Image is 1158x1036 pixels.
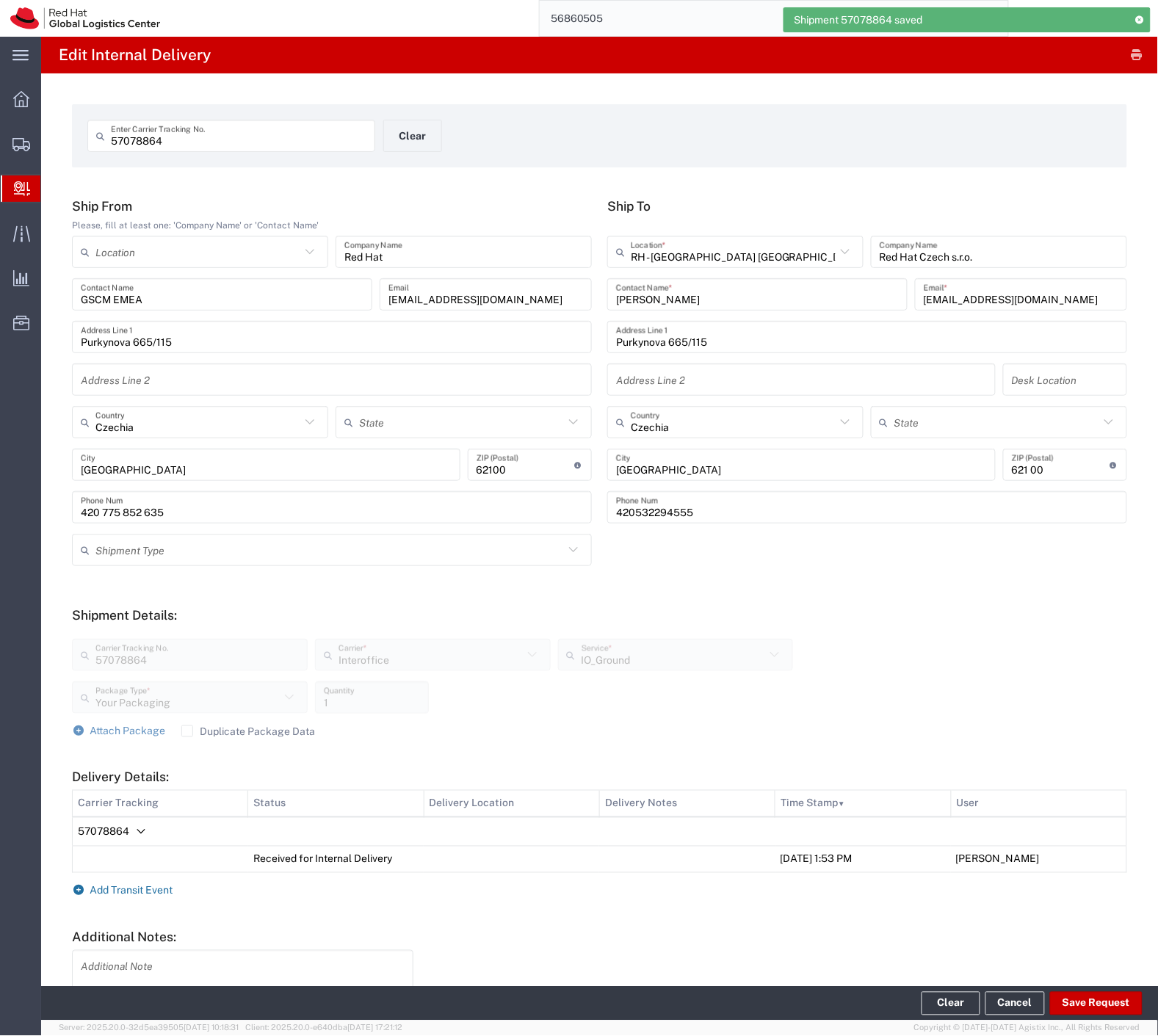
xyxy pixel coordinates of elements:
span: Server: 2025.20.0-32d5ea39505 [59,1024,239,1032]
h5: Ship To [607,198,1127,214]
span: 57078864 [78,825,129,837]
span: Attach Package [90,725,166,736]
h4: Edit Internal Delivery [59,37,211,73]
th: Carrier Tracking [73,790,248,817]
th: Delivery Notes [599,790,775,817]
div: Please, fill at least one: 'Company Name' or 'Contact Name' [72,219,592,232]
td: [PERSON_NAME] [951,846,1126,872]
a: Cancel [985,992,1045,1015]
button: Clear [383,120,442,152]
table: Delivery Details: [72,790,1127,873]
button: Save Request [1050,992,1143,1015]
th: Time Stamp [775,790,951,817]
h5: Delivery Details: [72,769,1127,785]
h5: Shipment Details: [72,607,1127,623]
span: Add Transit Event [90,885,173,896]
span: [DATE] 17:21:12 [347,1024,402,1032]
span: Shipment 57078864 saved [795,12,923,28]
th: Status [248,790,424,817]
button: Clear [922,992,980,1015]
span: Client: 2025.20.0-e640dba [245,1024,402,1032]
h5: Additional Notes: [72,930,1127,945]
img: logo [10,7,160,29]
label: Duplicate Package Data [181,725,316,737]
h5: Ship From [72,198,592,214]
td: Received for Internal Delivery [248,846,424,872]
span: Copyright © [DATE]-[DATE] Agistix Inc., All Rights Reserved [914,1022,1140,1035]
th: Delivery Location [424,790,599,817]
input: Search for shipment number, reference number [540,1,986,36]
th: User [951,790,1126,817]
td: [DATE] 1:53 PM [775,846,951,872]
span: [DATE] 10:18:31 [184,1024,239,1032]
